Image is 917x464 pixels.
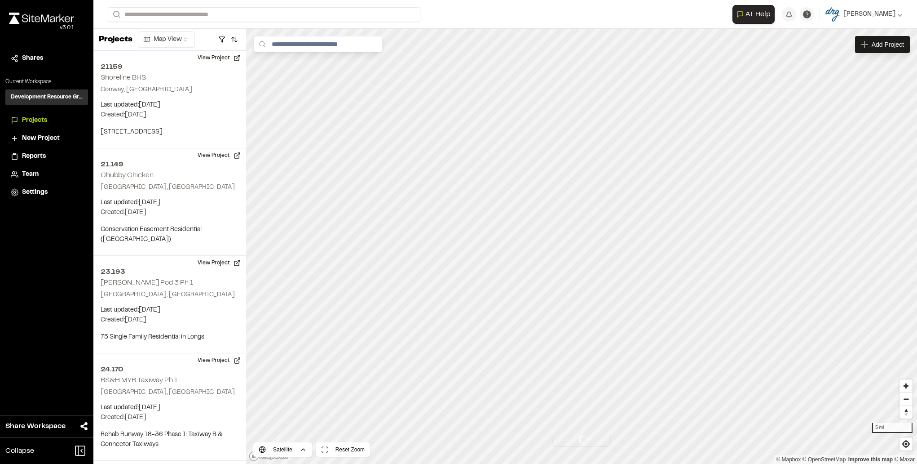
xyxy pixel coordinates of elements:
[732,5,778,24] div: Open AI Assistant
[101,75,146,81] h2: Shoreline BHS
[192,353,246,368] button: View Project
[192,51,246,65] button: View Project
[101,388,239,397] p: [GEOGRAPHIC_DATA], [GEOGRAPHIC_DATA]
[11,152,83,161] a: Reports
[101,208,239,218] p: Created: [DATE]
[11,134,83,143] a: New Project
[101,198,239,208] p: Last updated: [DATE]
[5,78,88,86] p: Current Workspace
[899,437,913,451] button: Find my location
[802,456,846,463] a: OpenStreetMap
[5,421,66,432] span: Share Workspace
[246,29,917,464] canvas: Map
[101,403,239,413] p: Last updated: [DATE]
[101,315,239,325] p: Created: [DATE]
[253,442,312,457] button: Satellite
[11,116,83,125] a: Projects
[101,290,239,300] p: [GEOGRAPHIC_DATA], [GEOGRAPHIC_DATA]
[249,451,288,461] a: Mapbox logo
[22,116,47,125] span: Projects
[11,170,83,179] a: Team
[872,40,904,49] span: Add Project
[5,446,34,456] span: Collapse
[9,13,74,24] img: rebrand.png
[108,7,124,22] button: Search
[22,187,48,197] span: Settings
[316,442,370,457] button: Reset Zoom
[776,456,801,463] a: Mapbox
[11,54,83,63] a: Shares
[872,423,913,433] div: 5 mi
[101,127,239,137] p: [STREET_ADDRESS]
[899,393,913,406] span: Zoom out
[894,456,915,463] a: Maxar
[745,9,771,20] span: AI Help
[825,7,840,22] img: User
[101,413,239,423] p: Created: [DATE]
[11,187,83,197] a: Settings
[101,267,239,277] h2: 23.193
[22,152,46,161] span: Reports
[843,9,895,19] span: [PERSON_NAME]
[101,225,239,245] p: Conservation Easement Residential ([GEOGRAPHIC_DATA])
[101,364,239,375] h2: 24.170
[11,93,83,101] h3: Development Resource Group
[101,110,239,120] p: Created: [DATE]
[825,7,903,22] button: [PERSON_NAME]
[101,62,239,72] h2: 21159
[899,393,913,406] button: Zoom out
[192,148,246,163] button: View Project
[101,85,239,95] p: Conway, [GEOGRAPHIC_DATA]
[99,34,132,46] p: Projects
[101,332,239,342] p: 75 Single Family Residential in Longs
[192,256,246,270] button: View Project
[101,100,239,110] p: Last updated: [DATE]
[101,280,193,286] h2: [PERSON_NAME] Pod 3 Ph 1
[848,456,893,463] a: Map feedback
[101,183,239,192] p: [GEOGRAPHIC_DATA], [GEOGRAPHIC_DATA]
[101,430,239,450] p: Rehab Runway 18-36 Phase I: Taxiway B & Connector Taxiways
[101,377,177,384] h2: RS&H MYR Taxiway Ph 1
[101,305,239,315] p: Last updated: [DATE]
[899,406,913,419] span: Reset bearing to north
[22,134,60,143] span: New Project
[101,172,154,178] h2: Chubby Chicken
[22,170,39,179] span: Team
[101,159,239,170] h2: 21.149
[9,24,74,32] div: Oh geez...please don't...
[22,54,43,63] span: Shares
[899,406,913,419] button: Reset bearing to north
[732,5,775,24] button: Open AI Assistant
[899,379,913,393] button: Zoom in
